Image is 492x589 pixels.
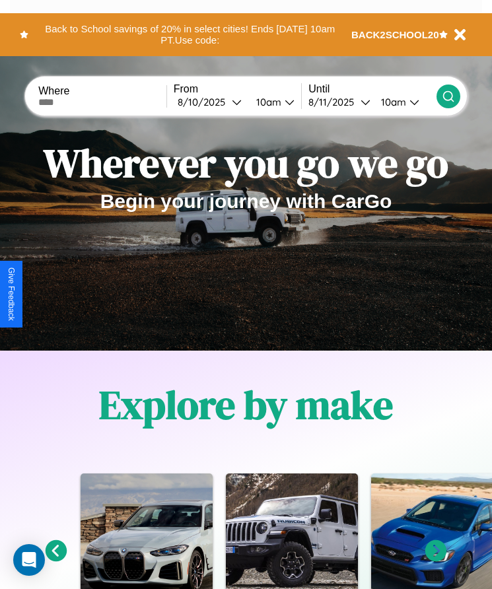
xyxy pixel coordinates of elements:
[178,96,232,108] div: 8 / 10 / 2025
[99,378,393,432] h1: Explore by make
[7,267,16,321] div: Give Feedback
[308,96,361,108] div: 8 / 11 / 2025
[374,96,409,108] div: 10am
[246,95,302,109] button: 10am
[28,20,351,50] button: Back to School savings of 20% in select cities! Ends [DATE] 10am PT.Use code:
[308,83,437,95] label: Until
[174,95,246,109] button: 8/10/2025
[351,29,439,40] b: BACK2SCHOOL20
[250,96,285,108] div: 10am
[370,95,437,109] button: 10am
[13,544,45,576] div: Open Intercom Messenger
[174,83,302,95] label: From
[38,85,166,97] label: Where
